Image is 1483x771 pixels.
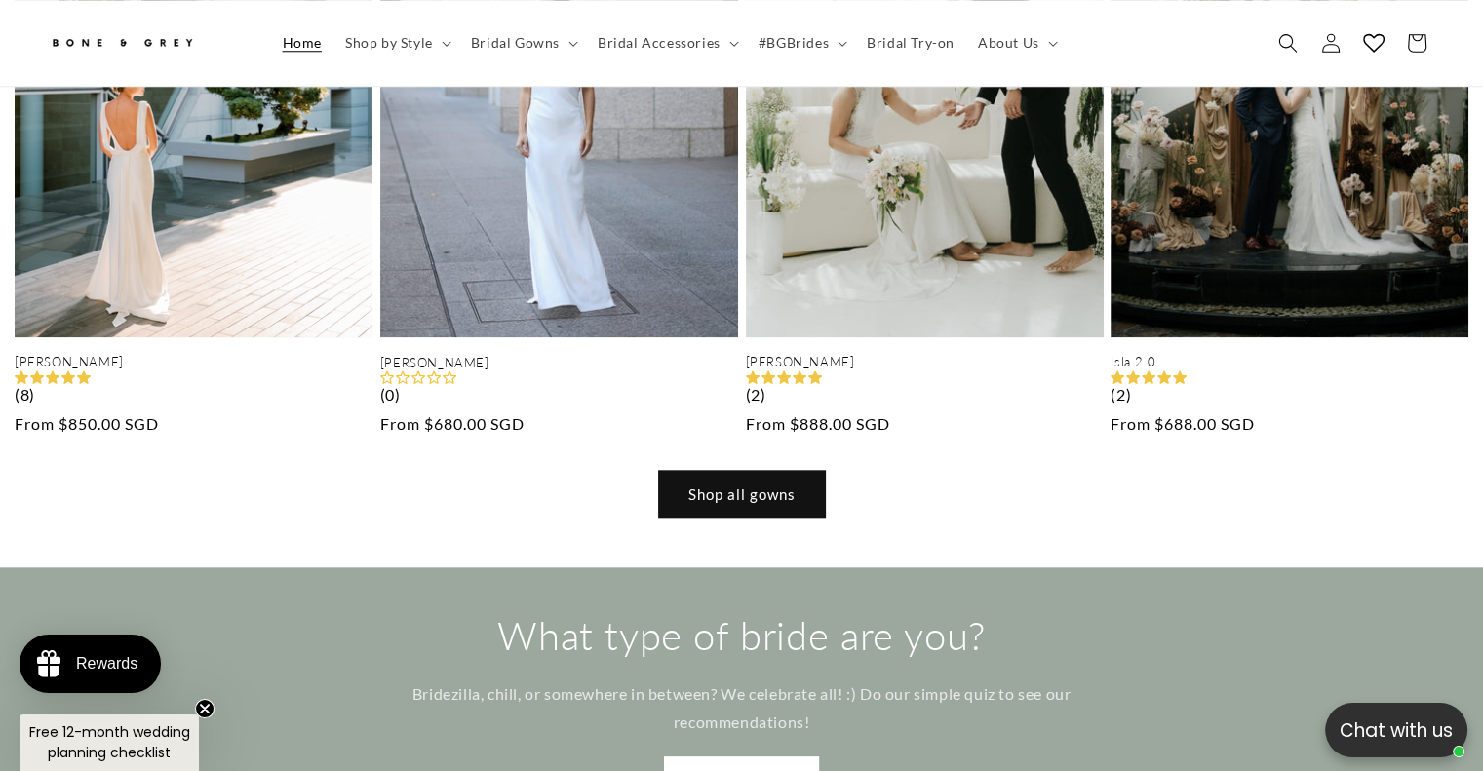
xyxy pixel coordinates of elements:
div: Free 12-month wedding planning checklistClose teaser [20,714,199,771]
a: Home [271,22,333,63]
a: [PERSON_NAME] [15,354,372,370]
span: About Us [978,34,1039,52]
span: Bridal Try-on [867,34,955,52]
a: Isla 2.0 [1111,354,1468,370]
a: Bone and Grey Bridal [42,19,252,66]
summary: Bridal Gowns [459,22,586,63]
a: [PERSON_NAME] [380,355,738,371]
button: Open chatbox [1325,703,1467,757]
span: Free 12-month wedding planning checklist [29,722,190,762]
img: Bone and Grey Bridal [49,27,195,59]
h2: What type of bride are you? [362,610,1122,661]
span: Home [283,34,322,52]
div: Rewards [76,655,137,673]
span: Bridal Gowns [471,34,560,52]
span: Bridal Accessories [598,34,721,52]
summary: Search [1267,21,1309,64]
p: Chat with us [1325,716,1467,745]
summary: Bridal Accessories [586,22,747,63]
a: [PERSON_NAME] [746,354,1104,370]
button: Close teaser [195,699,215,718]
span: Shop by Style [345,34,433,52]
a: Shop all gowns [659,471,825,517]
summary: #BGBrides [747,22,855,63]
summary: Shop by Style [333,22,459,63]
a: Bridal Try-on [855,22,966,63]
summary: About Us [966,22,1066,63]
span: #BGBrides [759,34,829,52]
p: Bridezilla, chill, or somewhere in between? We celebrate all! :) Do our simple quiz to see our re... [362,680,1122,737]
